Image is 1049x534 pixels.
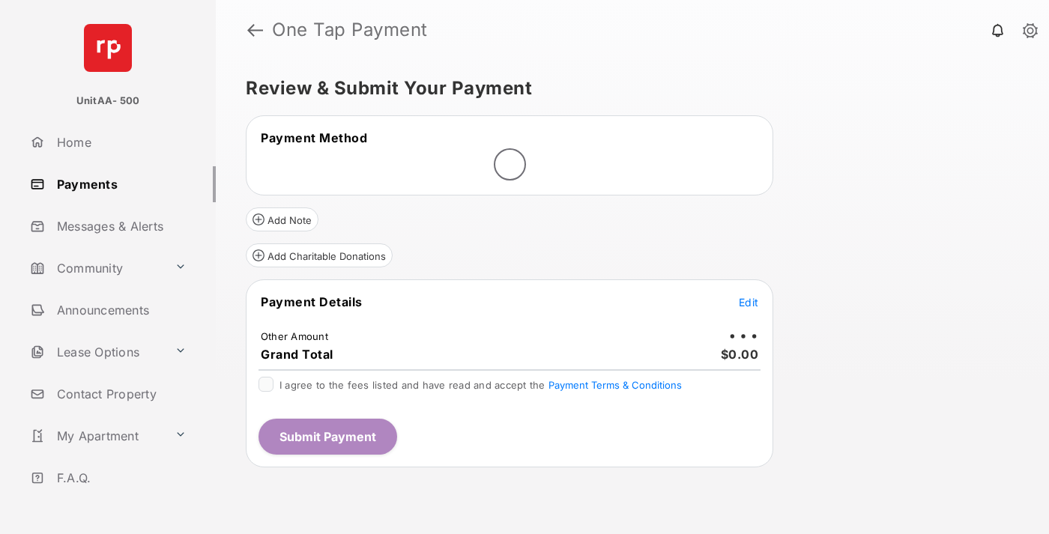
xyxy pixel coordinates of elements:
[272,21,428,39] strong: One Tap Payment
[548,379,682,391] button: I agree to the fees listed and have read and accept the
[259,419,397,455] button: Submit Payment
[261,347,333,362] span: Grand Total
[721,347,759,362] span: $0.00
[260,330,329,343] td: Other Amount
[76,94,140,109] p: UnitAA- 500
[24,292,216,328] a: Announcements
[246,207,318,231] button: Add Note
[84,24,132,72] img: svg+xml;base64,PHN2ZyB4bWxucz0iaHR0cDovL3d3dy53My5vcmcvMjAwMC9zdmciIHdpZHRoPSI2NCIgaGVpZ2h0PSI2NC...
[261,294,363,309] span: Payment Details
[261,130,367,145] span: Payment Method
[24,334,169,370] a: Lease Options
[24,208,216,244] a: Messages & Alerts
[24,124,216,160] a: Home
[24,376,216,412] a: Contact Property
[24,250,169,286] a: Community
[24,418,169,454] a: My Apartment
[279,379,682,391] span: I agree to the fees listed and have read and accept the
[24,166,216,202] a: Payments
[24,460,216,496] a: F.A.Q.
[246,243,393,267] button: Add Charitable Donations
[739,294,758,309] button: Edit
[246,79,1007,97] h5: Review & Submit Your Payment
[739,296,758,309] span: Edit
